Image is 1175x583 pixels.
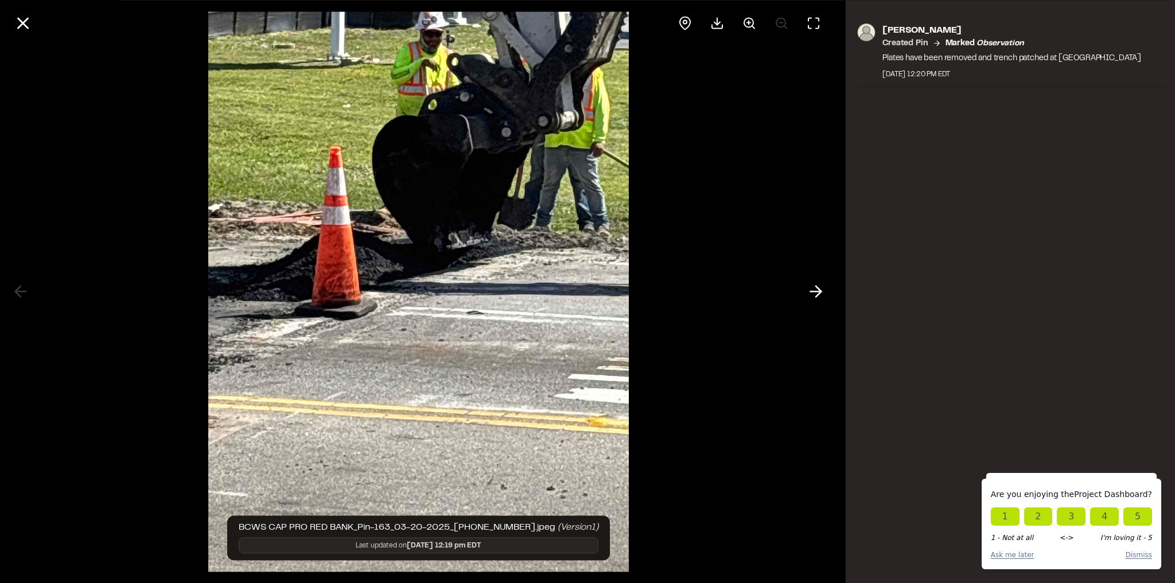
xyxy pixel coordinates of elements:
[800,9,827,37] button: Toggle Fullscreen
[857,23,876,41] img: photo
[976,40,1024,46] em: observation
[882,37,928,49] p: Created Pin
[802,278,830,306] button: Next photo
[736,9,763,37] button: Zoom in
[671,9,699,37] div: View pin on map
[882,69,1141,79] div: [DATE] 12:20 PM EDT
[946,37,1024,49] p: Marked
[9,9,37,37] button: Close modal
[882,23,1141,37] p: [PERSON_NAME]
[882,52,1141,64] p: Plates have been removed and trench patched at [GEOGRAPHIC_DATA]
